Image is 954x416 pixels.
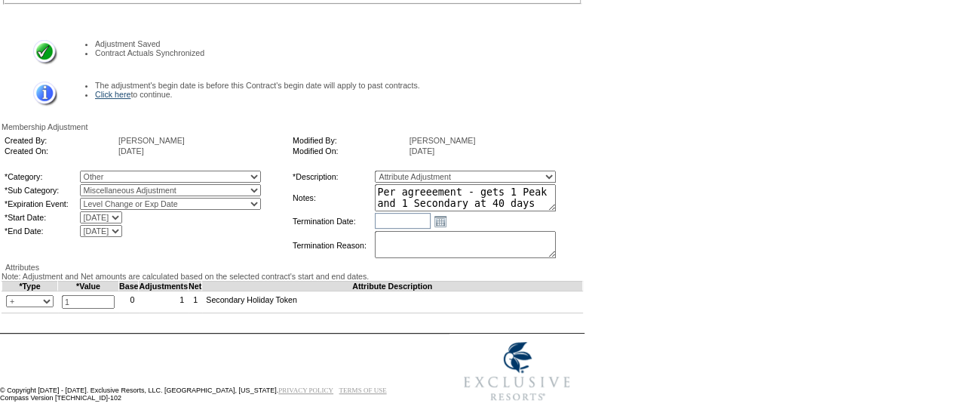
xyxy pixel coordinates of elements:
td: 0 [119,291,139,313]
td: *Sub Category: [5,184,78,196]
li: Adjustment Saved [95,39,559,48]
li: Contract Actuals Synchronized [95,48,559,57]
li: The adjustment's begin date is before this Contract's begin date will apply to past contracts. [95,81,559,90]
td: Created By: [5,136,117,145]
td: *Start Date: [5,211,78,223]
td: Base [119,281,139,291]
td: Created On: [5,146,117,156]
a: TERMS OF USE [339,387,387,394]
td: Modified By: [293,136,408,145]
td: *Category: [5,171,78,183]
td: Termination Date: [293,213,373,230]
td: Secondary Holiday Token [202,291,583,313]
span: [DATE] [410,146,435,156]
td: Notes: [293,184,373,211]
td: 1 [189,291,202,313]
td: *Value [58,281,119,291]
textarea: Per agreeement - gets 1 Peak and 1 Secondary at 40 days [375,184,556,211]
td: Adjustments [139,281,189,291]
img: Success Message [23,40,57,65]
div: Note: Adjustment and Net amounts are calculated based on the selected contract's start and end da... [2,272,583,281]
td: *End Date: [5,225,78,237]
span: [DATE] [118,146,144,156]
div: Membership Adjustment [2,122,583,131]
span: [PERSON_NAME] [410,136,476,145]
td: Net [189,281,202,291]
td: *Description: [293,171,373,183]
td: *Type [2,281,58,291]
span: [PERSON_NAME] [118,136,185,145]
a: Click here [95,90,130,99]
td: *Expiration Event: [5,198,78,210]
td: Termination Reason: [293,231,373,260]
td: Modified On: [293,146,408,156]
td: Attribute Description [202,281,583,291]
div: Attributes [2,263,583,272]
td: 1 [139,291,189,313]
img: Exclusive Resorts [449,334,584,409]
a: Open the calendar popup. [432,213,449,230]
a: PRIVACY POLICY [278,387,333,394]
img: Information Message [23,82,57,106]
li: to continue. [95,90,559,99]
